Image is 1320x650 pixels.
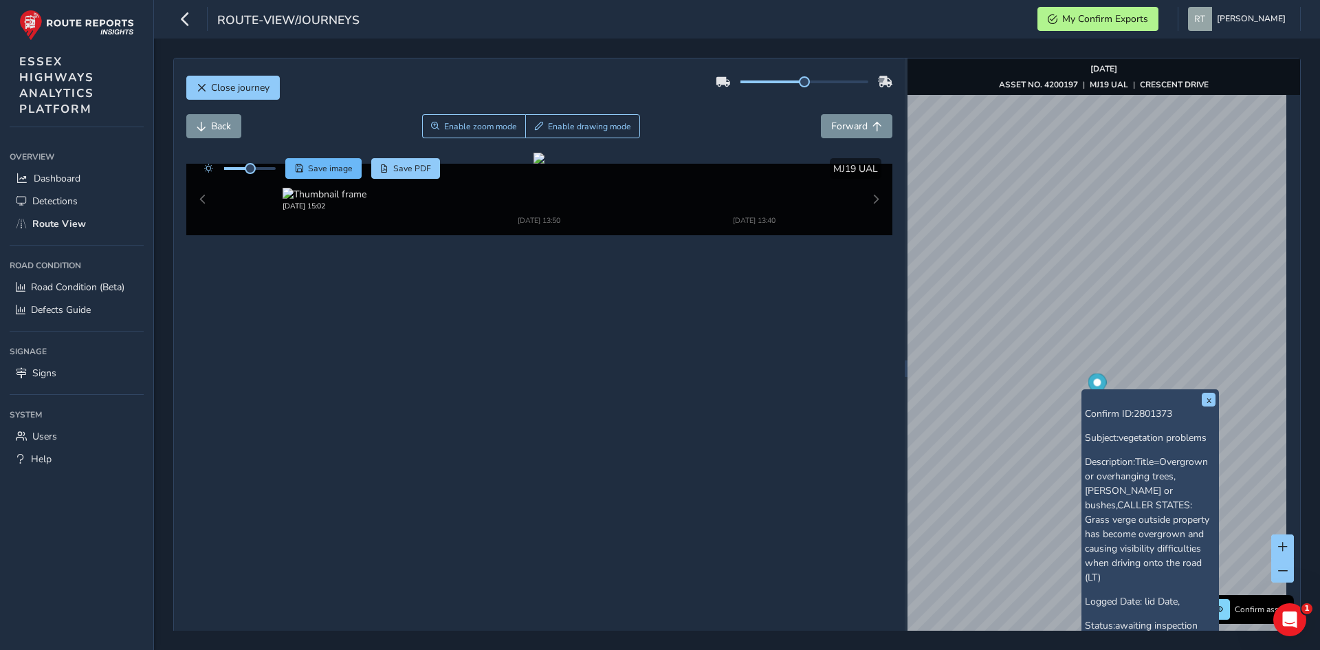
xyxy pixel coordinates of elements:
span: vegetation problems [1119,431,1207,444]
div: Road Condition [10,255,144,276]
a: Defects Guide [10,299,144,321]
img: Thumbnail frame [733,173,771,212]
button: Zoom [422,114,526,138]
span: lid Date, [1145,595,1180,608]
button: PDF [371,158,441,179]
a: Detections [10,190,144,213]
span: Detections [32,195,78,208]
span: Route View [32,217,86,230]
button: Save [285,158,362,179]
span: 1 [1301,603,1312,614]
a: Route View [10,213,144,235]
span: 2801373 [1134,407,1172,420]
div: Signage [10,341,144,362]
span: Dashboard [34,172,80,185]
span: route-view/journeys [217,12,360,31]
p: Subject: [1085,431,1215,445]
div: [DATE] 15:02 [283,201,366,211]
div: Map marker [1088,373,1106,402]
strong: [DATE] [1090,63,1117,74]
span: Forward [831,120,868,133]
span: Users [32,430,57,443]
button: Close journey [186,76,280,100]
strong: CRESCENT DRIVE [1140,79,1209,90]
div: [DATE] 13:40 [733,215,775,226]
a: Signs [10,362,144,384]
p: Confirm ID: [1085,407,1215,421]
span: Save image [308,163,353,174]
span: Signs [32,367,56,380]
span: Save PDF [393,163,431,174]
div: Overview [10,147,144,167]
p: Status: [1085,618,1215,633]
div: [DATE] 13:50 [497,201,581,211]
button: Draw [525,114,640,138]
span: Defects Guide [31,303,91,316]
a: Dashboard [10,167,144,190]
span: Road Condition (Beta) [31,281,124,294]
span: awaiting inspection [1115,619,1198,632]
span: MJ19 UAL [833,162,878,175]
button: [PERSON_NAME] [1188,7,1290,31]
button: Back [186,114,241,138]
button: My Confirm Exports [1037,7,1158,31]
img: Thumbnail frame [283,188,366,201]
button: x [1202,393,1215,407]
span: [PERSON_NAME] [1217,7,1286,31]
img: Thumbnail frame [497,188,581,201]
div: System [10,404,144,425]
a: Road Condition (Beta) [10,276,144,299]
span: Help [31,453,52,466]
span: Title=Overgrown or overhanging trees, [PERSON_NAME] or bushes,CALLER STATES: Grass verge outside ... [1085,455,1209,584]
strong: MJ19 UAL [1090,79,1128,90]
button: Forward [821,114,892,138]
span: Enable drawing mode [548,121,631,132]
span: Back [211,120,231,133]
span: ESSEX HIGHWAYS ANALYTICS PLATFORM [19,54,94,117]
span: My Confirm Exports [1062,12,1148,25]
span: Confirm assets [1235,604,1290,615]
img: rr logo [19,10,134,41]
a: Users [10,425,144,448]
img: diamond-layout [1188,7,1212,31]
p: Description: [1085,455,1215,585]
span: Close journey [211,81,269,94]
iframe: Intercom live chat [1273,603,1306,636]
strong: ASSET NO. 4200197 [999,79,1078,90]
span: Enable zoom mode [444,121,517,132]
a: Help [10,448,144,470]
p: Logged Date: [1085,594,1215,609]
div: | | [999,79,1209,90]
